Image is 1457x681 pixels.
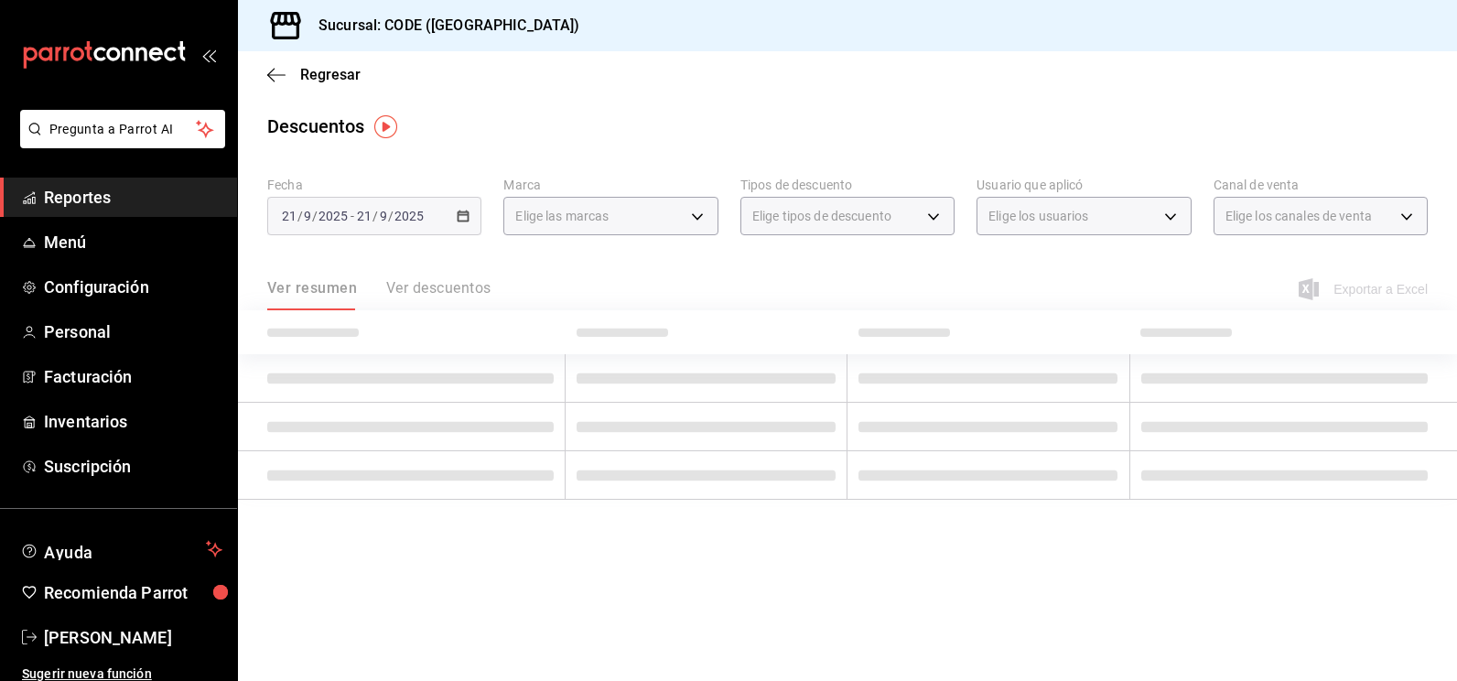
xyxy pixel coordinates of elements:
span: Reportes [44,185,222,210]
button: open_drawer_menu [201,48,216,62]
span: Configuración [44,275,222,299]
label: Usuario que aplicó [977,178,1191,191]
button: Pregunta a Parrot AI [20,110,225,148]
span: Personal [44,319,222,344]
input: -- [356,209,372,223]
span: Pregunta a Parrot AI [49,120,197,139]
div: navigation tabs [267,279,491,310]
input: ---- [318,209,349,223]
div: Descuentos [267,113,364,140]
label: Marca [503,178,718,191]
span: / [297,209,303,223]
span: / [312,209,318,223]
label: Tipos de descuento [740,178,955,191]
span: Regresar [300,66,361,83]
span: Elige tipos de descuento [752,207,891,225]
span: Elige las marcas [515,207,609,225]
span: [PERSON_NAME] [44,625,222,650]
span: Menú [44,230,222,254]
span: / [388,209,394,223]
span: Elige los usuarios [988,207,1088,225]
span: / [372,209,378,223]
span: Ayuda [44,538,199,560]
span: Facturación [44,364,222,389]
input: ---- [394,209,425,223]
button: Regresar [267,66,361,83]
h3: Sucursal: CODE ([GEOGRAPHIC_DATA]) [304,15,579,37]
label: Canal de venta [1214,178,1428,191]
label: Fecha [267,178,481,191]
a: Pregunta a Parrot AI [13,133,225,152]
img: Tooltip marker [374,115,397,138]
input: -- [379,209,388,223]
input: -- [303,209,312,223]
input: -- [281,209,297,223]
span: Recomienda Parrot [44,580,222,605]
span: Elige los canales de venta [1225,207,1372,225]
span: Inventarios [44,409,222,434]
span: Suscripción [44,454,222,479]
span: - [351,209,354,223]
